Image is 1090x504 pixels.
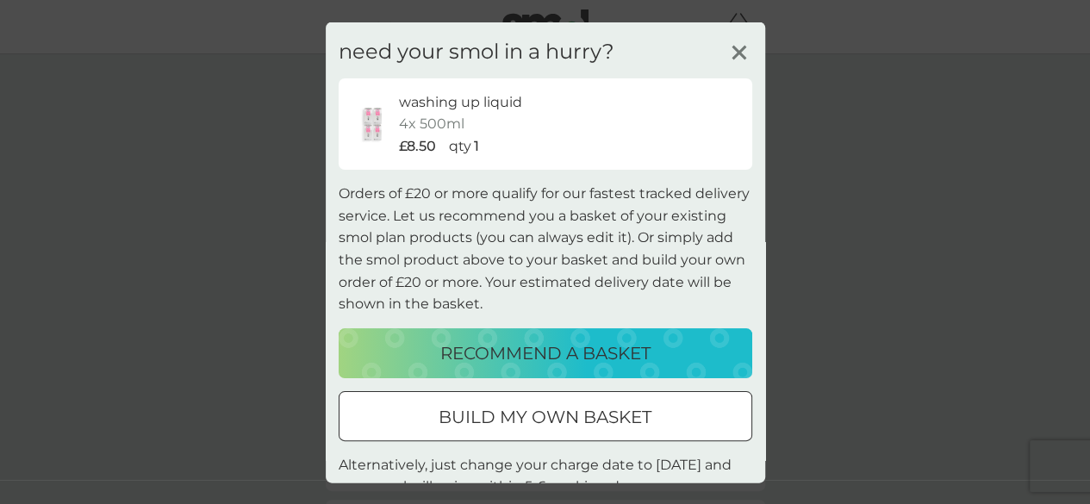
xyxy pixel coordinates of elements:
p: qty [449,134,471,157]
p: build my own basket [439,402,651,430]
p: 1 [474,134,479,157]
p: £8.50 [399,134,436,157]
h3: need your smol in a hurry? [339,39,614,64]
p: 4x 500ml [399,113,464,135]
p: recommend a basket [440,339,651,366]
p: Orders of £20 or more qualify for our fastest tracked delivery service. Let us recommend you a ba... [339,183,752,315]
p: washing up liquid [399,90,522,113]
button: build my own basket [339,390,752,440]
button: recommend a basket [339,327,752,377]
